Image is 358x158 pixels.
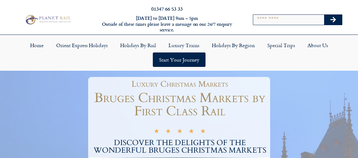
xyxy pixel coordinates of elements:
a: Start your Journey [153,52,206,67]
a: About Us [301,38,334,52]
a: Luxury Trains [162,38,206,52]
button: Search [324,15,342,25]
h2: DISCOVER THE DELIGHTS OF THE WONDERFUL BRUGES CHRISTMAS MARKETS [90,139,270,154]
i: ★ [177,129,183,135]
h6: [DATE] to [DATE] 9am – 5pm Outside of these times please leave a message on our 24/7 enquiry serv... [97,15,237,33]
a: Holidays by Region [206,38,261,52]
i: ★ [189,129,194,135]
i: ★ [165,129,171,135]
nav: Menu [3,38,355,67]
i: ★ [154,129,159,135]
a: Holidays by Rail [114,38,162,52]
a: Home [24,38,50,52]
a: Special Trips [261,38,301,52]
a: 01347 66 53 33 [151,5,183,12]
h1: Luxury Christmas Markets [93,80,267,88]
img: Planet Rail Train Holidays Logo [24,14,72,26]
h1: Bruges Christmas Markets by First Class Rail [90,91,270,118]
a: Orient Express Holidays [50,38,114,52]
div: 5/5 [154,128,206,135]
i: ★ [200,129,206,135]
